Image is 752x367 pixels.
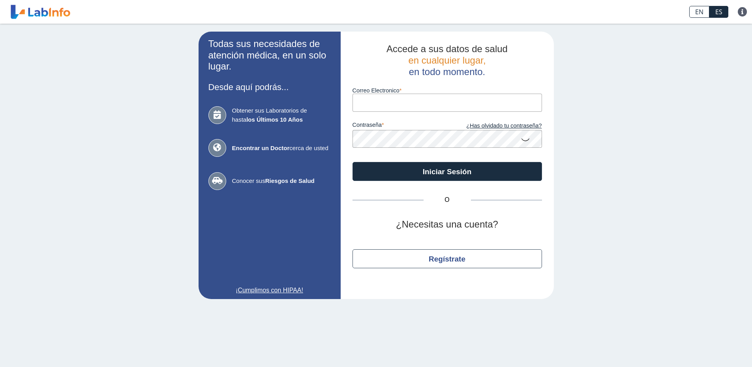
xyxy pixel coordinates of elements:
[409,66,485,77] span: en todo momento.
[408,55,486,66] span: en cualquier lugar,
[208,82,331,92] h3: Desde aquí podrás...
[353,162,542,181] button: Iniciar Sesión
[353,219,542,230] h2: ¿Necesitas una cuenta?
[232,106,331,124] span: Obtener sus Laboratorios de hasta
[208,286,331,295] a: ¡Cumplimos con HIPAA!
[386,43,508,54] span: Accede a sus datos de salud
[265,177,315,184] b: Riesgos de Salud
[447,122,542,130] a: ¿Has olvidado tu contraseña?
[232,177,331,186] span: Conocer sus
[208,38,331,72] h2: Todas sus necesidades de atención médica, en un solo lugar.
[232,145,290,151] b: Encontrar un Doctor
[709,6,728,18] a: ES
[353,249,542,268] button: Regístrate
[246,116,303,123] b: los Últimos 10 Años
[353,87,542,94] label: Correo Electronico
[424,195,471,205] span: O
[353,122,447,130] label: contraseña
[689,6,709,18] a: EN
[232,144,331,153] span: cerca de usted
